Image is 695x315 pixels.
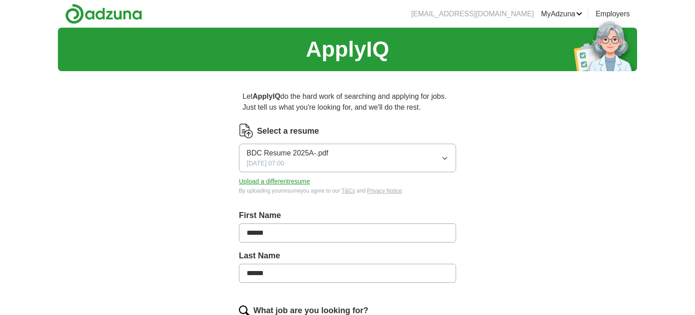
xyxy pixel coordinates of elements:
[342,188,355,194] a: T&Cs
[239,87,456,116] p: Let do the hard work of searching and applying for jobs. Just tell us what you're looking for, an...
[239,144,456,172] button: BDC Resume 2025A-.pdf[DATE] 07:00
[239,187,456,195] div: By uploading your resume you agree to our and .
[65,4,142,24] img: Adzuna logo
[239,250,456,262] label: Last Name
[239,177,310,186] button: Upload a differentresume
[411,9,534,19] li: [EMAIL_ADDRESS][DOMAIN_NAME]
[595,9,630,19] a: Employers
[247,148,328,159] span: BDC Resume 2025A-.pdf
[367,188,402,194] a: Privacy Notice
[239,209,456,222] label: First Name
[306,33,389,66] h1: ApplyIQ
[247,159,284,168] span: [DATE] 07:00
[257,125,319,137] label: Select a resume
[239,124,253,138] img: CV Icon
[541,9,583,19] a: MyAdzuna
[252,92,280,100] strong: ApplyIQ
